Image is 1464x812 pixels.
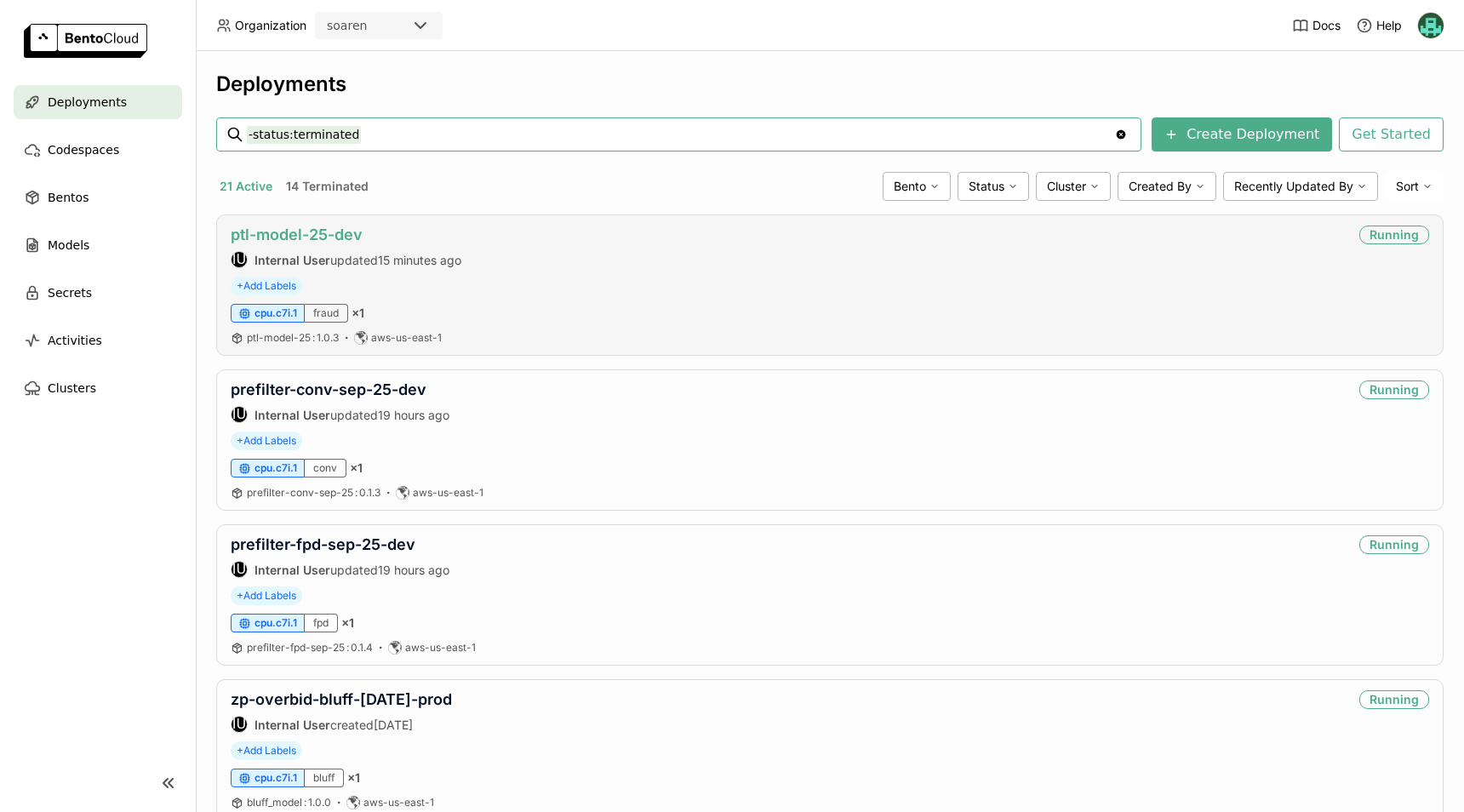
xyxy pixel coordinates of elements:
span: Docs [1312,18,1341,33]
span: Bentos [48,187,89,208]
span: 15 minutes ago [378,253,461,267]
span: Deployments [48,92,127,112]
span: Recently Updated By [1234,179,1353,194]
span: × 1 [347,770,360,786]
span: Codespaces [48,140,119,160]
div: Running [1359,690,1429,709]
span: bluff_model 1.0.0 [247,796,331,809]
div: Internal User [231,561,248,578]
a: Docs [1292,17,1341,34]
span: +Add Labels [231,432,302,450]
a: zp-overbid-bluff-[DATE]-prod [231,690,452,708]
div: IU [232,717,247,732]
a: Activities [14,323,182,357]
span: 19 hours ago [378,563,449,577]
a: ptl-model-25:1.0.3 [247,331,339,345]
span: : [346,641,349,654]
span: Cluster [1047,179,1086,194]
span: cpu.c7i.1 [254,616,297,630]
div: IU [232,562,247,577]
div: conv [305,459,346,477]
div: IU [232,252,247,267]
div: Recently Updated By [1223,172,1378,201]
div: Internal User [231,406,248,423]
span: Sort [1396,179,1419,194]
a: bluff_model:1.0.0 [247,796,331,809]
a: prefilter-fpd-sep-25-dev [231,535,415,553]
div: Status [958,172,1029,201]
div: Created By [1118,172,1216,201]
input: Selected soaren. [369,18,370,35]
button: Create Deployment [1152,117,1332,152]
a: Models [14,228,182,262]
strong: Internal User [254,408,330,422]
strong: Internal User [254,718,330,732]
a: Codespaces [14,133,182,167]
span: aws-us-east-1 [413,486,483,500]
span: cpu.c7i.1 [254,771,297,785]
div: Deployments [216,71,1444,97]
div: soaren [327,17,367,34]
span: cpu.c7i.1 [254,461,297,475]
span: Status [969,179,1004,194]
div: bluff [305,769,344,787]
span: 19 hours ago [378,408,449,422]
span: aws-us-east-1 [363,796,434,809]
strong: Internal User [254,563,330,577]
span: prefilter-fpd-sep-25 0.1.4 [247,641,373,654]
span: +Add Labels [231,741,302,760]
div: updated [231,406,449,423]
a: Bentos [14,180,182,214]
div: updated [231,561,449,578]
div: Internal User [231,251,248,268]
span: × 1 [352,306,364,321]
span: prefilter-conv-sep-25 0.1.3 [247,486,380,499]
span: +Add Labels [231,277,302,295]
span: Bento [894,179,926,194]
img: logo [24,24,147,58]
button: 21 Active [216,175,276,197]
div: created [231,716,452,733]
span: Organization [235,18,306,33]
span: Created By [1129,179,1192,194]
span: +Add Labels [231,586,302,605]
span: : [355,486,357,499]
div: fraud [305,304,348,323]
span: ptl-model-25 1.0.3 [247,331,339,344]
span: [DATE] [374,718,413,732]
strong: Internal User [254,253,330,267]
span: aws-us-east-1 [371,331,442,345]
div: Internal User [231,716,248,733]
span: cpu.c7i.1 [254,306,297,320]
svg: Clear value [1114,128,1128,141]
span: × 1 [341,615,354,631]
button: Get Started [1339,117,1444,152]
a: prefilter-conv-sep-25:0.1.3 [247,486,380,500]
a: ptl-model-25-dev [231,226,363,243]
span: : [312,331,315,344]
a: Secrets [14,276,182,310]
span: Activities [48,330,102,351]
span: Help [1376,18,1402,33]
a: prefilter-fpd-sep-25:0.1.4 [247,641,373,655]
div: Help [1356,17,1402,34]
div: Running [1359,535,1429,554]
div: Sort [1385,172,1444,201]
input: Search [247,121,1114,148]
img: Nhan Le [1418,13,1444,38]
a: prefilter-conv-sep-25-dev [231,380,426,398]
div: Bento [883,172,951,201]
span: Clusters [48,378,96,398]
span: : [304,796,306,809]
span: Models [48,235,89,255]
span: Secrets [48,283,92,303]
a: Deployments [14,85,182,119]
div: IU [232,407,247,422]
div: Running [1359,380,1429,399]
div: Running [1359,226,1429,244]
button: 14 Terminated [283,175,372,197]
span: × 1 [350,460,363,476]
div: fpd [305,614,338,632]
a: Clusters [14,371,182,405]
div: Cluster [1036,172,1111,201]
